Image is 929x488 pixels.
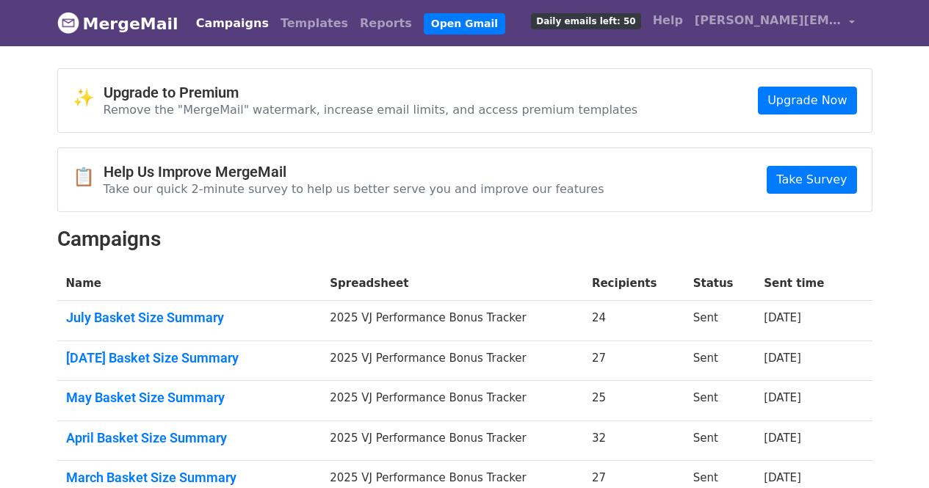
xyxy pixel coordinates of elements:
th: Status [684,266,756,301]
td: 2025 VJ Performance Bonus Tracker [321,381,583,421]
th: Sent time [755,266,850,301]
a: Reports [354,9,418,38]
td: Sent [684,301,756,341]
a: April Basket Size Summary [66,430,313,446]
a: Take Survey [767,166,856,194]
a: [DATE] [764,431,801,445]
td: 27 [583,340,684,381]
a: [DATE] [764,352,801,365]
a: May Basket Size Summary [66,390,313,406]
h4: Upgrade to Premium [104,84,638,101]
p: Remove the "MergeMail" watermark, increase email limits, and access premium templates [104,102,638,117]
span: ✨ [73,87,104,109]
td: Sent [684,420,756,461]
td: 25 [583,381,684,421]
a: Campaigns [190,9,275,38]
img: MergeMail logo [57,12,79,34]
a: Open Gmail [424,13,505,34]
a: July Basket Size Summary [66,310,313,326]
a: March Basket Size Summary [66,470,313,486]
a: [PERSON_NAME][EMAIL_ADDRESS][DOMAIN_NAME] [689,6,861,40]
a: Upgrade Now [758,87,856,114]
th: Recipients [583,266,684,301]
td: 2025 VJ Performance Bonus Tracker [321,420,583,461]
td: Sent [684,381,756,421]
span: Daily emails left: 50 [531,13,640,29]
td: 2025 VJ Performance Bonus Tracker [321,301,583,341]
span: 📋 [73,167,104,188]
td: 24 [583,301,684,341]
td: 2025 VJ Performance Bonus Tracker [321,340,583,381]
a: [DATE] [764,311,801,324]
a: [DATE] Basket Size Summary [66,350,313,366]
p: Take our quick 2-minute survey to help us better serve you and improve our features [104,181,604,197]
a: Help [647,6,689,35]
a: Daily emails left: 50 [525,6,646,35]
a: [DATE] [764,391,801,404]
a: [DATE] [764,471,801,484]
a: Templates [275,9,354,38]
td: 32 [583,420,684,461]
th: Name [57,266,322,301]
h2: Campaigns [57,227,872,252]
a: MergeMail [57,8,178,39]
span: [PERSON_NAME][EMAIL_ADDRESS][DOMAIN_NAME] [695,12,842,29]
h4: Help Us Improve MergeMail [104,163,604,181]
td: Sent [684,340,756,381]
th: Spreadsheet [321,266,583,301]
